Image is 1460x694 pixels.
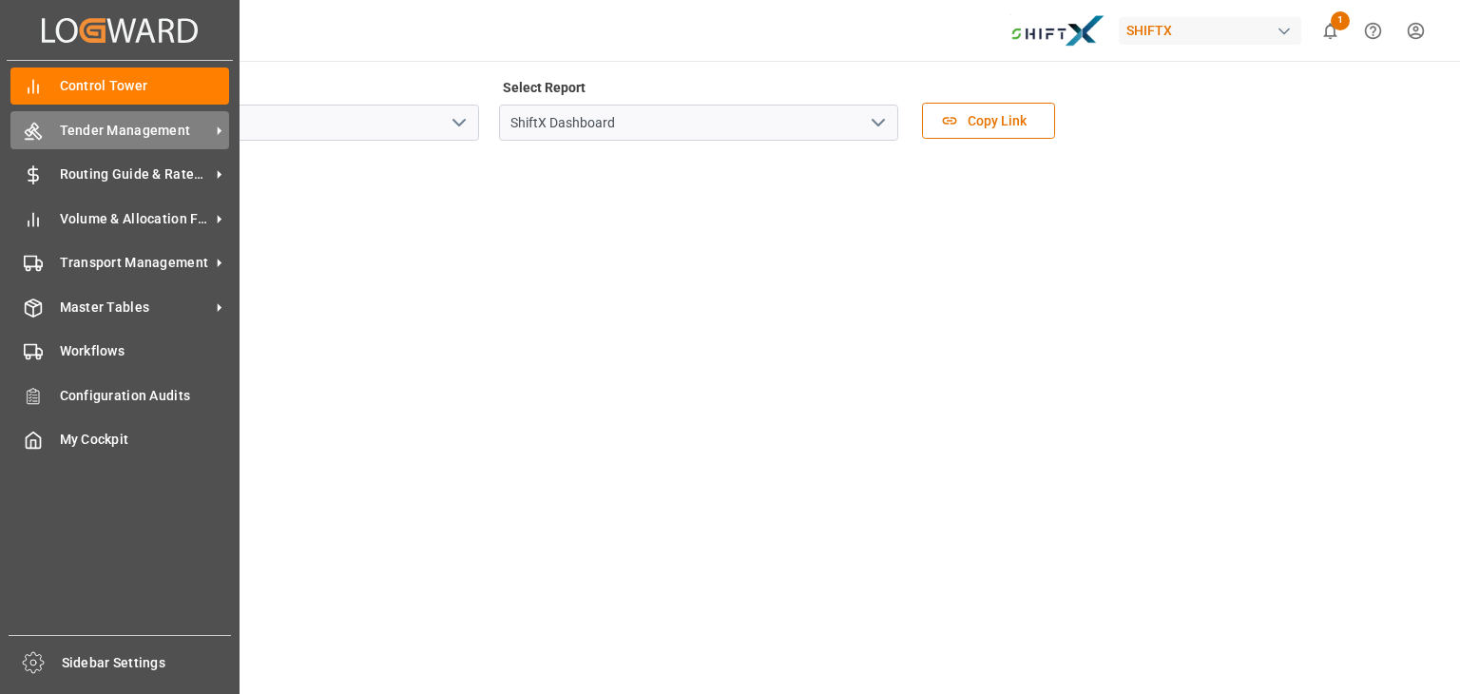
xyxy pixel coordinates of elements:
span: My Cockpit [60,430,230,450]
button: SHIFTX [1119,12,1309,48]
a: Control Tower [10,67,229,105]
span: Master Tables [60,298,210,318]
button: Help Center [1352,10,1394,52]
span: Copy Link [958,111,1036,131]
img: Bildschirmfoto%202024-11-13%20um%2009.31.44.png_1731487080.png [1010,14,1105,48]
span: Configuration Audits [60,386,230,406]
div: SHIFTX [1119,17,1301,45]
button: open menu [444,108,472,138]
input: Type to search/select [499,105,898,141]
label: Select Report [499,74,588,101]
button: open menu [863,108,892,138]
span: Sidebar Settings [62,653,232,673]
input: Type to search/select [80,105,479,141]
span: Transport Management [60,253,210,273]
button: Copy Link [922,103,1055,139]
span: Workflows [60,341,230,361]
a: My Cockpit [10,421,229,458]
span: Control Tower [60,76,230,96]
span: Tender Management [60,121,210,141]
button: show 1 new notifications [1309,10,1352,52]
span: 1 [1331,11,1350,30]
span: Volume & Allocation Forecast [60,209,210,229]
a: Workflows [10,333,229,370]
span: Routing Guide & Rates MGMT [60,164,210,184]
